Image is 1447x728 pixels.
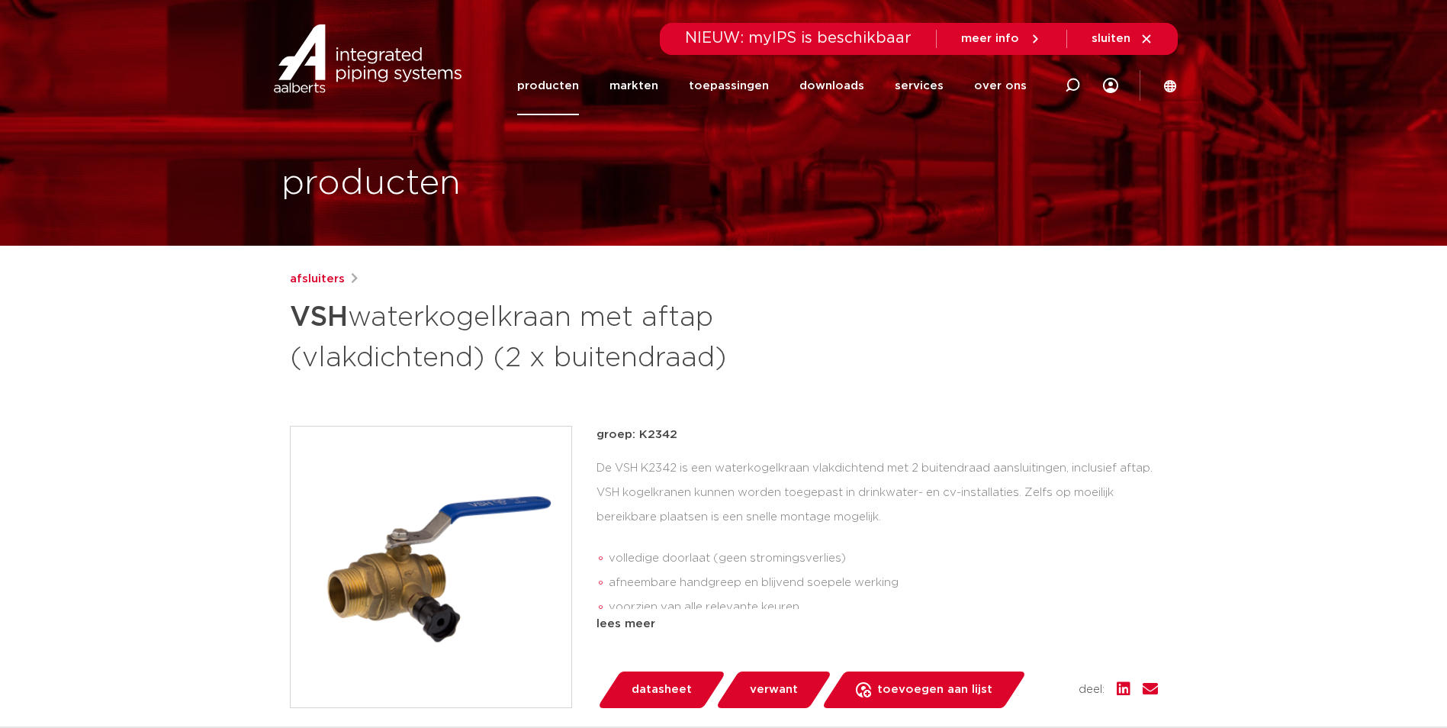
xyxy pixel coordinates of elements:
nav: Menu [517,56,1027,115]
a: meer info [961,32,1042,46]
img: Product Image for VSH waterkogelkraan met aftap (vlakdichtend) (2 x buitendraad) [291,427,571,707]
span: sluiten [1092,33,1130,44]
a: verwant [715,672,832,708]
strong: VSH [290,304,348,331]
a: downloads [799,56,864,115]
h1: waterkogelkraan met aftap (vlakdichtend) (2 x buitendraad) [290,295,863,377]
a: toepassingen [689,56,769,115]
h1: producten [281,159,461,208]
a: services [895,56,944,115]
div: De VSH K2342 is een waterkogelkraan vlakdichtend met 2 buitendraad aansluitingen, inclusief aftap... [596,456,1158,609]
span: deel: [1079,681,1105,699]
a: datasheet [596,672,726,708]
li: afneembare handgreep en blijvend soepele werking [609,571,1158,595]
li: voorzien van alle relevante keuren [609,595,1158,620]
span: verwant [750,678,798,702]
a: over ons [974,56,1027,115]
span: toevoegen aan lijst [877,678,992,702]
p: groep: K2342 [596,426,1158,444]
span: meer info [961,33,1019,44]
li: volledige doorlaat (geen stromingsverlies) [609,546,1158,571]
a: producten [517,56,579,115]
div: lees meer [596,615,1158,633]
a: markten [609,56,658,115]
a: sluiten [1092,32,1153,46]
a: afsluiters [290,270,345,288]
span: NIEUW: myIPS is beschikbaar [685,31,912,46]
span: datasheet [632,678,692,702]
